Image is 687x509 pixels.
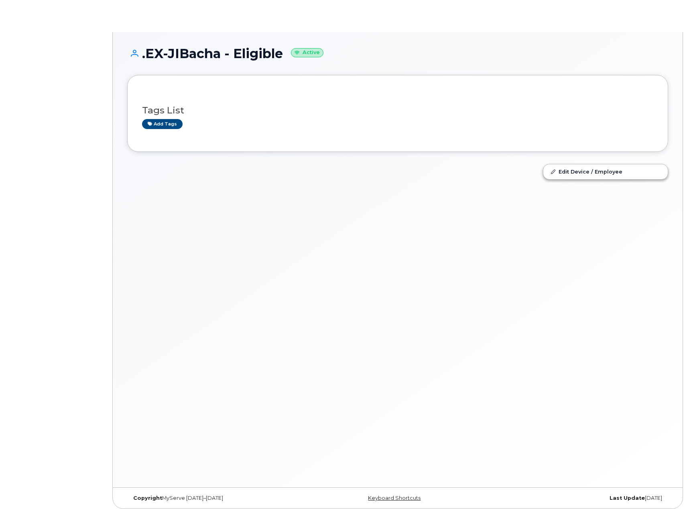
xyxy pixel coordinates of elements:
a: Keyboard Shortcuts [368,495,421,501]
a: Add tags [142,119,183,129]
strong: Copyright [133,495,162,501]
a: Edit Device / Employee [543,164,668,179]
small: Active [291,48,323,57]
strong: Last Update [610,495,645,501]
div: [DATE] [488,495,668,501]
h1: .EX-JIBacha - Eligible [127,46,668,61]
h3: Tags List [142,105,653,115]
div: MyServe [DATE]–[DATE] [127,495,307,501]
